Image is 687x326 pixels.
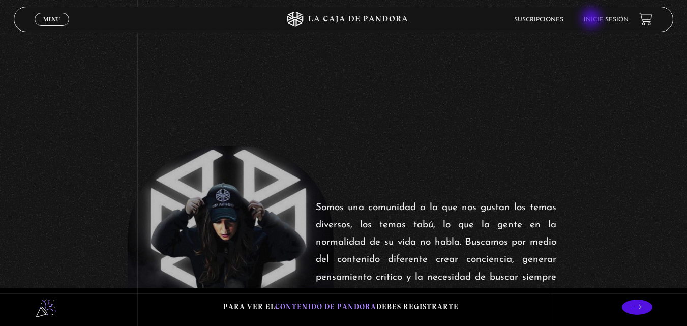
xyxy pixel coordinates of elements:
span: Menu [43,16,60,22]
a: View your shopping cart [639,12,652,26]
span: contenido de Pandora [275,302,376,311]
a: Inicie sesión [584,17,629,23]
p: Somos una comunidad a la que nos gustan los temas diversos, los temas tabú, lo que la gente en la... [316,199,556,304]
p: Para ver el debes registrarte [223,300,459,314]
span: Cerrar [40,25,64,32]
a: Suscripciones [514,17,563,23]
